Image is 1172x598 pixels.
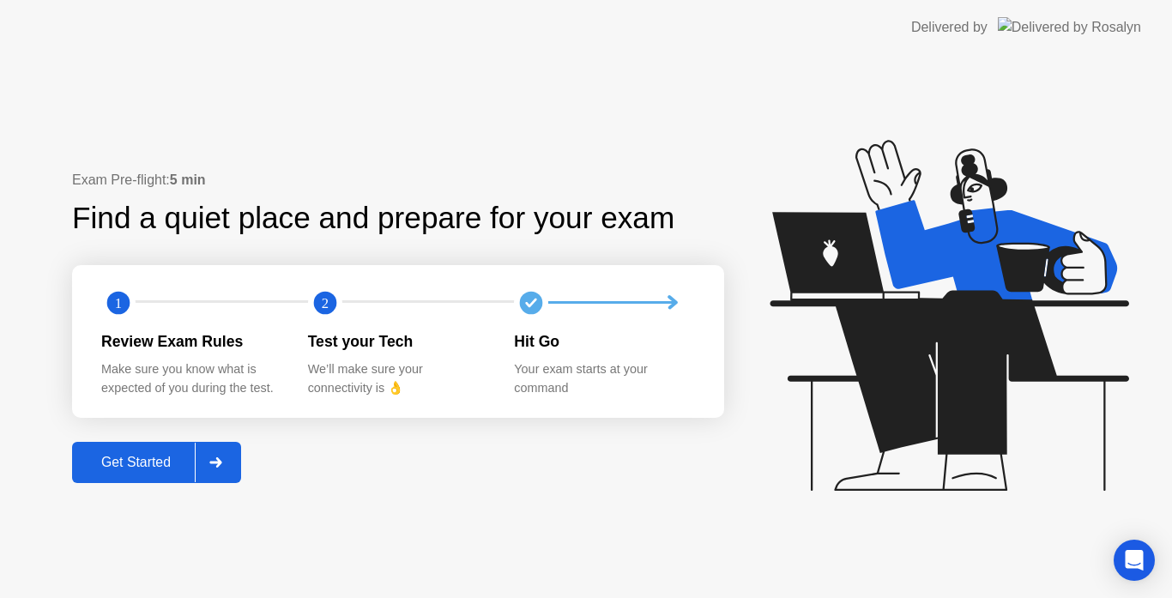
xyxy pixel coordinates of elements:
[72,442,241,483] button: Get Started
[1114,540,1155,581] div: Open Intercom Messenger
[308,360,487,397] div: We’ll make sure your connectivity is 👌
[101,330,281,353] div: Review Exam Rules
[115,294,122,311] text: 1
[77,455,195,470] div: Get Started
[72,196,677,241] div: Find a quiet place and prepare for your exam
[998,17,1141,37] img: Delivered by Rosalyn
[514,330,693,353] div: Hit Go
[308,330,487,353] div: Test your Tech
[170,172,206,187] b: 5 min
[322,294,329,311] text: 2
[911,17,988,38] div: Delivered by
[514,360,693,397] div: Your exam starts at your command
[72,170,724,190] div: Exam Pre-flight:
[101,360,281,397] div: Make sure you know what is expected of you during the test.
